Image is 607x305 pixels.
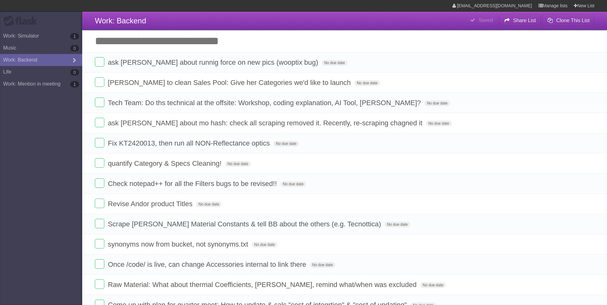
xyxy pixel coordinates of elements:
[108,180,278,188] span: Check notepad++ for all the Filters bugs to be revised!!
[108,240,250,248] span: synonyms now from bucket, not synonyms.txt
[420,282,446,288] span: No due date
[108,99,422,107] span: Tech Team: Do ths technical at the offsite: Workshop, coding explanation, AI Tool, [PERSON_NAME]?
[95,16,146,25] span: Work: Backend
[424,100,450,106] span: No due date
[252,242,277,248] span: No due date
[108,119,424,127] span: ask [PERSON_NAME] about mo hash: check all scraping removed it. Recently, re-scraping chagned it
[108,79,352,87] span: [PERSON_NAME] to clean Sales Pool: Give her Categories we'd like to launch
[310,262,335,268] span: No due date
[273,141,299,147] span: No due date
[70,81,79,87] b: 1
[108,200,194,208] span: Revise Andor product Titles
[95,57,104,67] label: Done
[426,121,451,126] span: No due date
[280,181,306,187] span: No due date
[108,260,308,268] span: Once /code/ is live, can change Accessories internal to link there
[95,178,104,188] label: Done
[542,15,594,26] button: Clone This List
[95,219,104,228] label: Done
[70,69,79,75] b: 0
[354,80,380,86] span: No due date
[513,18,536,23] b: Share List
[196,201,222,207] span: No due date
[556,18,590,23] b: Clone This List
[95,279,104,289] label: Done
[225,161,251,167] span: No due date
[108,139,271,147] span: Fix KT2420013, then run all NON-Reflectance optics
[95,259,104,269] label: Done
[95,158,104,168] label: Done
[322,60,347,66] span: No due date
[108,220,383,228] span: Scrape [PERSON_NAME] Material Constants & tell BB about the others (e.g. Tecnottica)
[479,17,493,23] b: Saved
[499,15,541,26] button: Share List
[108,159,223,167] span: quantify Category & Specs Cleaning!
[95,138,104,147] label: Done
[3,15,41,27] div: Flask
[108,281,418,289] span: Raw Material: What about thermal Coefficients, [PERSON_NAME], remind what/when was excluded
[95,199,104,208] label: Done
[95,77,104,87] label: Done
[95,118,104,127] label: Done
[70,45,79,51] b: 0
[95,98,104,107] label: Done
[70,33,79,39] b: 1
[95,239,104,248] label: Done
[108,58,320,66] span: ask [PERSON_NAME] about runnig force on new pics (wooptix bug)
[384,222,410,227] span: No due date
